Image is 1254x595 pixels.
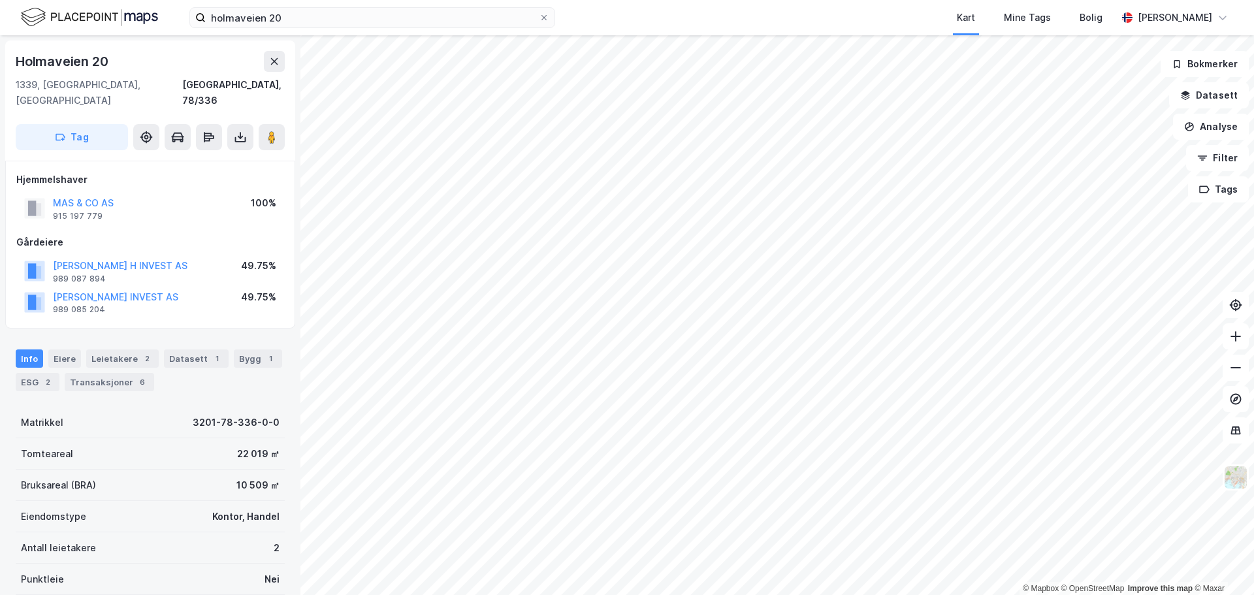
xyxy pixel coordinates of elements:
[274,540,280,556] div: 2
[1189,532,1254,595] div: Kontrollprogram for chat
[1188,176,1249,202] button: Tags
[16,373,59,391] div: ESG
[1004,10,1051,25] div: Mine Tags
[193,415,280,430] div: 3201-78-336-0-0
[16,234,284,250] div: Gårdeiere
[1223,465,1248,490] img: Z
[1128,584,1193,593] a: Improve this map
[1138,10,1212,25] div: [PERSON_NAME]
[264,352,277,365] div: 1
[65,373,154,391] div: Transaksjoner
[241,258,276,274] div: 49.75%
[212,509,280,524] div: Kontor, Handel
[1161,51,1249,77] button: Bokmerker
[237,446,280,462] div: 22 019 ㎡
[957,10,975,25] div: Kart
[21,446,73,462] div: Tomteareal
[16,349,43,368] div: Info
[48,349,81,368] div: Eiere
[241,289,276,305] div: 49.75%
[265,571,280,587] div: Nei
[1169,82,1249,108] button: Datasett
[53,274,106,284] div: 989 087 894
[1186,145,1249,171] button: Filter
[21,415,63,430] div: Matrikkel
[140,352,153,365] div: 2
[1173,114,1249,140] button: Analyse
[21,571,64,587] div: Punktleie
[210,352,223,365] div: 1
[16,77,182,108] div: 1339, [GEOGRAPHIC_DATA], [GEOGRAPHIC_DATA]
[21,540,96,556] div: Antall leietakere
[21,477,96,493] div: Bruksareal (BRA)
[53,211,103,221] div: 915 197 779
[236,477,280,493] div: 10 509 ㎡
[136,376,149,389] div: 6
[164,349,229,368] div: Datasett
[1189,532,1254,595] iframe: Chat Widget
[21,509,86,524] div: Eiendomstype
[53,304,105,315] div: 989 085 204
[86,349,159,368] div: Leietakere
[234,349,282,368] div: Bygg
[251,195,276,211] div: 100%
[16,51,110,72] div: Holmaveien 20
[16,172,284,187] div: Hjemmelshaver
[1061,584,1125,593] a: OpenStreetMap
[41,376,54,389] div: 2
[182,77,285,108] div: [GEOGRAPHIC_DATA], 78/336
[16,124,128,150] button: Tag
[1023,584,1059,593] a: Mapbox
[206,8,539,27] input: Søk på adresse, matrikkel, gårdeiere, leietakere eller personer
[1080,10,1102,25] div: Bolig
[21,6,158,29] img: logo.f888ab2527a4732fd821a326f86c7f29.svg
